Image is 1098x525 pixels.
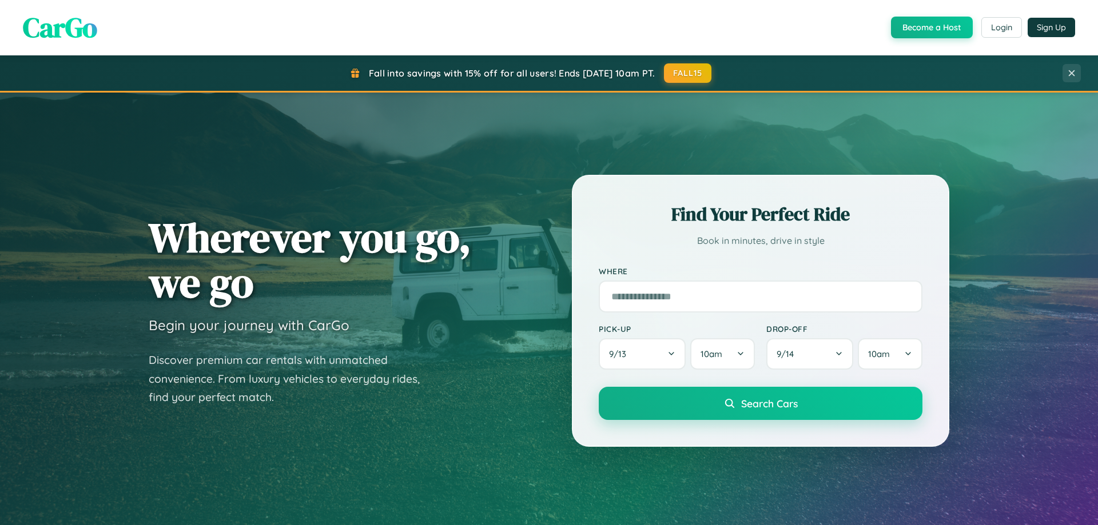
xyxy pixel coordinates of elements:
[599,202,922,227] h2: Find Your Perfect Ride
[701,348,722,359] span: 10am
[868,348,890,359] span: 10am
[1028,18,1075,37] button: Sign Up
[609,348,632,359] span: 9 / 13
[777,348,799,359] span: 9 / 14
[599,233,922,249] p: Book in minutes, drive in style
[741,397,798,410] span: Search Cars
[599,338,686,370] button: 9/13
[23,9,97,46] span: CarGo
[599,324,755,334] label: Pick-up
[891,17,973,38] button: Become a Host
[599,387,922,420] button: Search Cars
[690,338,755,370] button: 10am
[149,316,349,334] h3: Begin your journey with CarGo
[149,351,435,407] p: Discover premium car rentals with unmatched convenience. From luxury vehicles to everyday rides, ...
[599,266,922,276] label: Where
[981,17,1022,38] button: Login
[766,338,853,370] button: 9/14
[664,63,712,83] button: FALL15
[766,324,922,334] label: Drop-off
[369,67,655,79] span: Fall into savings with 15% off for all users! Ends [DATE] 10am PT.
[858,338,922,370] button: 10am
[149,215,471,305] h1: Wherever you go, we go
